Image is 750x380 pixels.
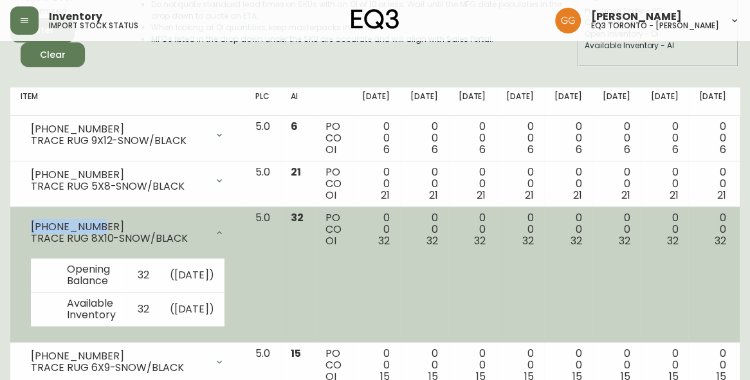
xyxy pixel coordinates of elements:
th: [DATE] [496,87,544,116]
span: 6 [527,142,534,157]
span: Inventory [49,12,102,22]
span: 32 [474,233,486,248]
div: TRACE RUG 5X8-SNOW/BLACK [31,181,206,192]
td: ( [DATE] ) [160,258,225,293]
span: 21 [381,188,390,203]
span: OI [325,233,336,248]
div: 0 0 [506,121,534,156]
span: 32 [715,233,726,248]
div: 0 0 [362,167,390,201]
span: 15 [291,346,301,361]
div: [PHONE_NUMBER]TRACE RUG 8X10-SNOW/BLACK [21,212,235,253]
th: [DATE] [400,87,448,116]
th: AI [280,87,315,116]
span: 6 [479,142,486,157]
th: [DATE] [688,87,736,116]
span: 21 [669,188,678,203]
span: 6 [576,142,582,157]
div: [PHONE_NUMBER]TRACE RUG 6X9-SNOW/BLACK [21,348,235,376]
th: [DATE] [448,87,497,116]
div: 0 0 [603,167,630,201]
td: 32 [127,258,160,293]
div: 0 0 [603,212,630,247]
span: 32 [378,233,390,248]
th: PLC [245,87,280,116]
button: Clear [21,42,85,67]
img: dbfc93a9366efef7dcc9a31eef4d00a7 [555,8,581,33]
div: [PHONE_NUMBER]TRACE RUG 5X8-SNOW/BLACK [21,167,235,195]
th: [DATE] [641,87,689,116]
span: 6 [672,142,678,157]
div: 0 0 [506,212,534,247]
div: TRACE RUG 9X12-SNOW/BLACK [31,135,206,147]
div: Available Inventory - AI [585,40,731,51]
div: 0 0 [651,167,679,201]
span: 21 [477,188,486,203]
div: 0 0 [603,121,630,156]
span: 21 [429,188,438,203]
td: Opening Balance [57,258,127,293]
span: OI [325,142,336,157]
img: logo [351,9,399,30]
td: 32 [127,293,160,327]
span: 32 [571,233,582,248]
span: OI [325,188,336,203]
div: 0 0 [362,121,390,156]
th: [DATE] [592,87,641,116]
div: 0 0 [459,212,486,247]
div: PO CO [325,212,342,247]
span: 6 [624,142,630,157]
td: Available Inventory [57,293,127,327]
span: 32 [619,233,630,248]
div: TRACE RUG 8X10-SNOW/BLACK [31,233,206,244]
span: 21 [621,188,630,203]
td: 5.0 [245,161,280,207]
div: 0 0 [651,212,679,247]
span: 32 [291,210,304,225]
div: PO CO [325,167,342,201]
th: [DATE] [352,87,400,116]
div: 0 0 [699,121,726,156]
div: 0 0 [410,212,438,247]
h5: import stock status [49,22,138,30]
div: [PHONE_NUMBER] [31,123,206,135]
div: 0 0 [554,212,582,247]
span: 6 [720,142,726,157]
span: 6 [383,142,390,157]
div: 0 0 [459,121,486,156]
span: Clear [31,47,75,63]
th: Item [10,87,245,116]
div: [PHONE_NUMBER] [31,169,206,181]
div: [PHONE_NUMBER] [31,221,206,233]
div: 0 0 [554,121,582,156]
span: 32 [426,233,438,248]
div: PO CO [325,121,342,156]
div: 0 0 [410,167,438,201]
td: ( [DATE] ) [160,293,225,327]
td: 5.0 [245,116,280,161]
div: 0 0 [699,212,726,247]
span: 21 [717,188,726,203]
div: 0 0 [554,167,582,201]
div: 0 0 [410,121,438,156]
div: 0 0 [362,212,390,247]
div: 0 0 [699,167,726,201]
div: TRACE RUG 6X9-SNOW/BLACK [31,362,206,374]
span: 21 [573,188,582,203]
span: 21 [525,188,534,203]
div: 0 0 [506,167,534,201]
span: 6 [432,142,438,157]
span: 21 [291,165,301,179]
h5: eq3 toronto - [PERSON_NAME] [591,22,719,30]
span: 32 [666,233,678,248]
div: [PHONE_NUMBER] [31,350,206,362]
div: [PHONE_NUMBER]TRACE RUG 9X12-SNOW/BLACK [21,121,235,149]
span: 6 [291,119,298,134]
th: [DATE] [544,87,592,116]
div: 0 0 [651,121,679,156]
div: 0 0 [459,167,486,201]
span: [PERSON_NAME] [591,12,682,22]
span: 32 [522,233,534,248]
td: 5.0 [245,207,280,343]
